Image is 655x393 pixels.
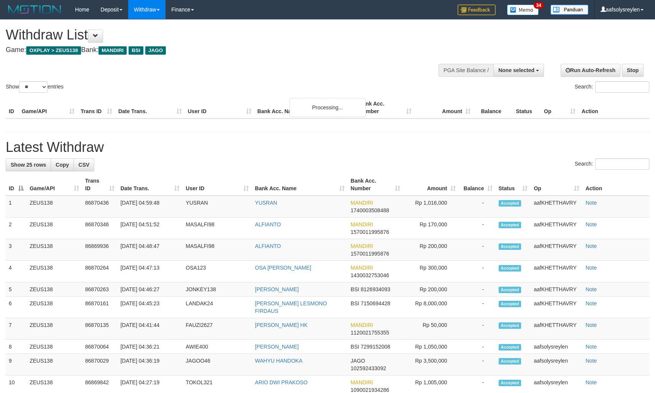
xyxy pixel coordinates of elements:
[351,272,389,278] span: Copy 1430032753046 to clipboard
[183,340,252,354] td: AWIE400
[27,261,82,283] td: ZEUS138
[575,81,649,93] label: Search:
[459,297,496,318] td: -
[118,174,183,196] th: Date Trans.: activate to sort column ascending
[459,354,496,376] td: -
[622,64,644,77] a: Stop
[459,318,496,340] td: -
[118,283,183,297] td: [DATE] 04:46:27
[183,297,252,318] td: LANDAK24
[531,297,582,318] td: aafKHETTHAVRY
[6,261,27,283] td: 4
[351,322,373,328] span: MANDIRI
[351,365,386,371] span: Copy 102592433092 to clipboard
[118,340,183,354] td: [DATE] 04:36:21
[183,239,252,261] td: MASALFI98
[19,81,48,93] select: Showentries
[11,162,46,168] span: Show 25 rows
[252,174,348,196] th: Bank Acc. Name: activate to sort column ascending
[82,297,118,318] td: 86870161
[118,318,183,340] td: [DATE] 04:41:44
[27,354,82,376] td: ZEUS138
[585,300,597,306] a: Note
[499,200,521,207] span: Accepted
[403,354,459,376] td: Rp 3,500,000
[118,261,183,283] td: [DATE] 04:47:13
[118,297,183,318] td: [DATE] 04:45:23
[27,239,82,261] td: ZEUS138
[183,318,252,340] td: FAUZI2627
[499,344,521,350] span: Accepted
[255,300,327,314] a: [PERSON_NAME] LESMONO FIRDAUS
[255,286,299,292] a: [PERSON_NAME]
[6,140,649,155] h1: Latest Withdraw
[403,196,459,218] td: Rp 1,016,000
[26,46,81,55] span: OXPLAY > ZEUS138
[439,64,493,77] div: PGA Site Balance /
[541,97,579,118] th: Op
[78,162,89,168] span: CSV
[351,221,373,227] span: MANDIRI
[99,46,127,55] span: MANDIRI
[351,229,389,235] span: Copy 1570011995876 to clipboard
[27,318,82,340] td: ZEUS138
[403,174,459,196] th: Amount: activate to sort column ascending
[351,330,389,336] span: Copy 1120021755355 to clipboard
[403,318,459,340] td: Rp 50,000
[499,358,521,365] span: Accepted
[459,174,496,196] th: Balance: activate to sort column ascending
[51,158,74,171] a: Copy
[585,358,597,364] a: Note
[82,261,118,283] td: 86870264
[585,200,597,206] a: Note
[585,265,597,271] a: Note
[27,174,82,196] th: Game/API: activate to sort column ascending
[351,265,373,271] span: MANDIRI
[351,300,359,306] span: BSI
[145,46,166,55] span: JAGO
[579,97,649,118] th: Action
[531,283,582,297] td: aafKHETTHAVRY
[585,379,597,385] a: Note
[351,243,373,249] span: MANDIRI
[403,340,459,354] td: Rp 1,050,000
[403,261,459,283] td: Rp 300,000
[6,340,27,354] td: 8
[27,340,82,354] td: ZEUS138
[6,174,27,196] th: ID: activate to sort column descending
[351,387,389,393] span: Copy 1090021934286 to clipboard
[531,354,582,376] td: aafsolysreylen
[348,174,403,196] th: Bank Acc. Number: activate to sort column ascending
[531,196,582,218] td: aafKHETTHAVRY
[351,200,373,206] span: MANDIRI
[118,218,183,239] td: [DATE] 04:51:52
[78,97,115,118] th: Trans ID
[6,318,27,340] td: 7
[129,46,143,55] span: BSI
[118,354,183,376] td: [DATE] 04:36:19
[499,243,521,250] span: Accepted
[289,98,366,117] div: Processing...
[403,218,459,239] td: Rp 170,000
[351,286,359,292] span: BSI
[403,283,459,297] td: Rp 200,000
[493,64,544,77] button: None selected
[595,158,649,170] input: Search:
[6,239,27,261] td: 3
[6,97,19,118] th: ID
[458,5,496,15] img: Feedback.jpg
[255,379,307,385] a: ARIO DWI PRAKOSO
[185,97,254,118] th: User ID
[6,297,27,318] td: 6
[118,196,183,218] td: [DATE] 04:59:48
[351,379,373,385] span: MANDIRI
[403,297,459,318] td: Rp 8,000,000
[459,239,496,261] td: -
[82,318,118,340] td: 86870135
[499,287,521,293] span: Accepted
[82,239,118,261] td: 86869936
[531,340,582,354] td: aafsolysreylen
[351,207,389,213] span: Copy 1740003508488 to clipboard
[82,340,118,354] td: 86870064
[585,221,597,227] a: Note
